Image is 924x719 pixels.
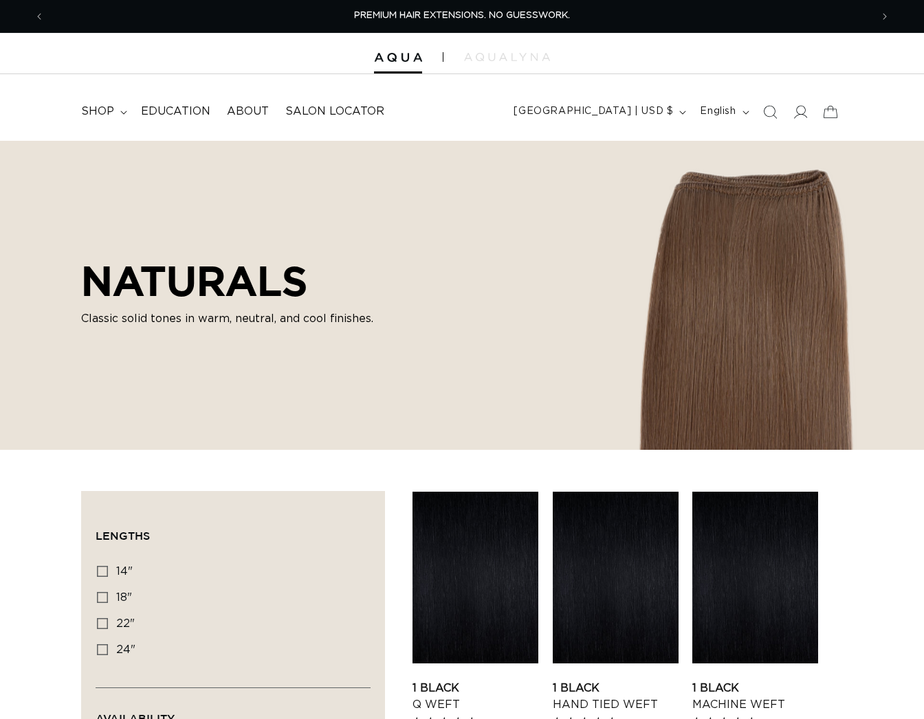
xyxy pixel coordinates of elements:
[755,97,785,127] summary: Search
[96,529,150,542] span: Lengths
[141,104,210,119] span: Education
[285,104,384,119] span: Salon Locator
[277,96,393,127] a: Salon Locator
[81,104,114,119] span: shop
[692,680,818,713] a: 1 Black Machine Weft
[227,104,269,119] span: About
[73,96,133,127] summary: shop
[514,104,673,119] span: [GEOGRAPHIC_DATA] | USD $
[116,644,135,655] span: 24"
[81,257,390,305] h2: NATURALS
[505,99,692,125] button: [GEOGRAPHIC_DATA] | USD $
[374,53,422,62] img: Aqua Hair Extensions
[81,310,390,327] p: Classic solid tones in warm, neutral, and cool finishes.
[553,680,679,713] a: 1 Black Hand Tied Weft
[96,505,371,555] summary: Lengths (0 selected)
[116,592,132,603] span: 18"
[700,104,736,119] span: English
[219,96,277,127] a: About
[354,11,570,20] span: PREMIUM HAIR EXTENSIONS. NO GUESSWORK.
[692,99,754,125] button: English
[412,680,538,713] a: 1 Black Q Weft
[464,53,550,61] img: aqualyna.com
[116,566,133,577] span: 14"
[24,3,54,30] button: Previous announcement
[116,618,135,629] span: 22"
[870,3,900,30] button: Next announcement
[133,96,219,127] a: Education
